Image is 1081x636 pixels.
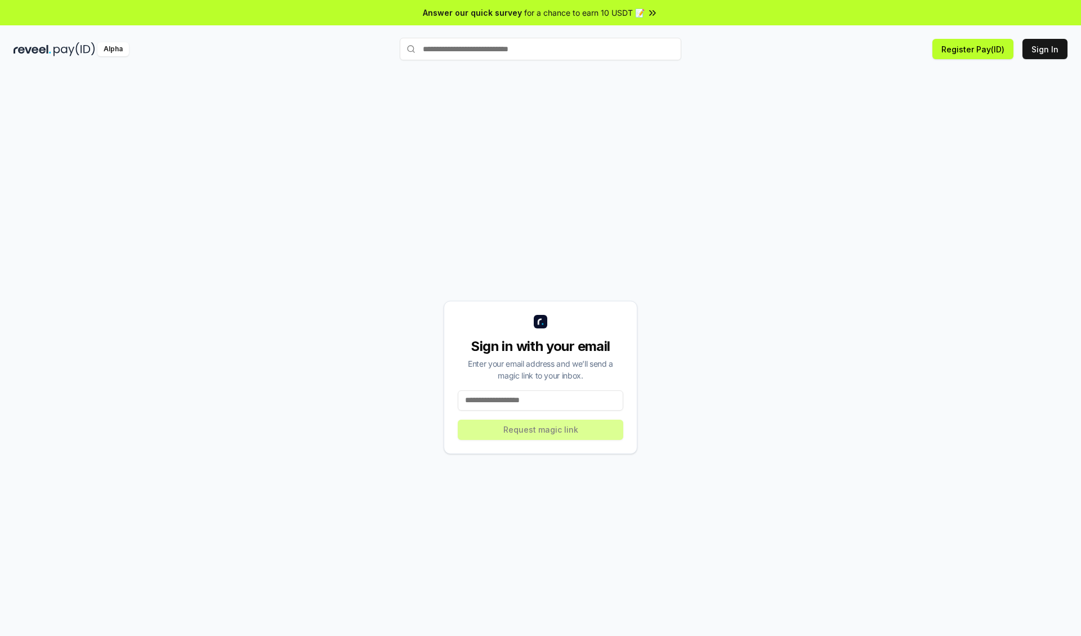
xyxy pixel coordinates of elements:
img: reveel_dark [14,42,51,56]
button: Sign In [1022,39,1067,59]
div: Enter your email address and we’ll send a magic link to your inbox. [458,358,623,381]
span: for a chance to earn 10 USDT 📝 [524,7,645,19]
span: Answer our quick survey [423,7,522,19]
button: Register Pay(ID) [932,39,1013,59]
img: logo_small [534,315,547,328]
div: Alpha [97,42,129,56]
img: pay_id [53,42,95,56]
div: Sign in with your email [458,337,623,355]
